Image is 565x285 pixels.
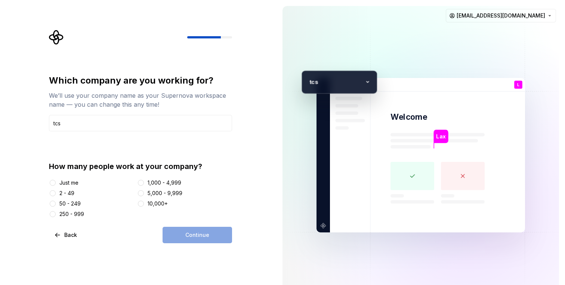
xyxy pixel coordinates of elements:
[49,30,64,45] svg: Supernova Logo
[59,179,78,187] div: Just me
[436,132,445,141] p: Lax
[305,77,311,87] p: t
[59,200,81,207] div: 50 - 249
[49,91,232,109] div: We’ll use your company name as your Supernova workspace name — you can change this any time!
[49,227,83,243] button: Back
[49,75,232,87] div: Which company are you working for?
[59,210,84,218] div: 250 - 999
[64,231,77,239] span: Back
[517,83,519,87] p: L
[49,115,232,131] input: Company name
[148,200,168,207] div: 10,000+
[390,112,427,122] p: Welcome
[457,12,545,19] span: [EMAIL_ADDRESS][DOMAIN_NAME]
[148,179,181,187] div: 1,000 - 4,999
[59,190,74,197] div: 2 - 49
[148,190,182,197] div: 5,000 - 9,999
[446,9,556,22] button: [EMAIL_ADDRESS][DOMAIN_NAME]
[311,77,362,87] p: cs
[49,161,232,172] div: How many people work at your company?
